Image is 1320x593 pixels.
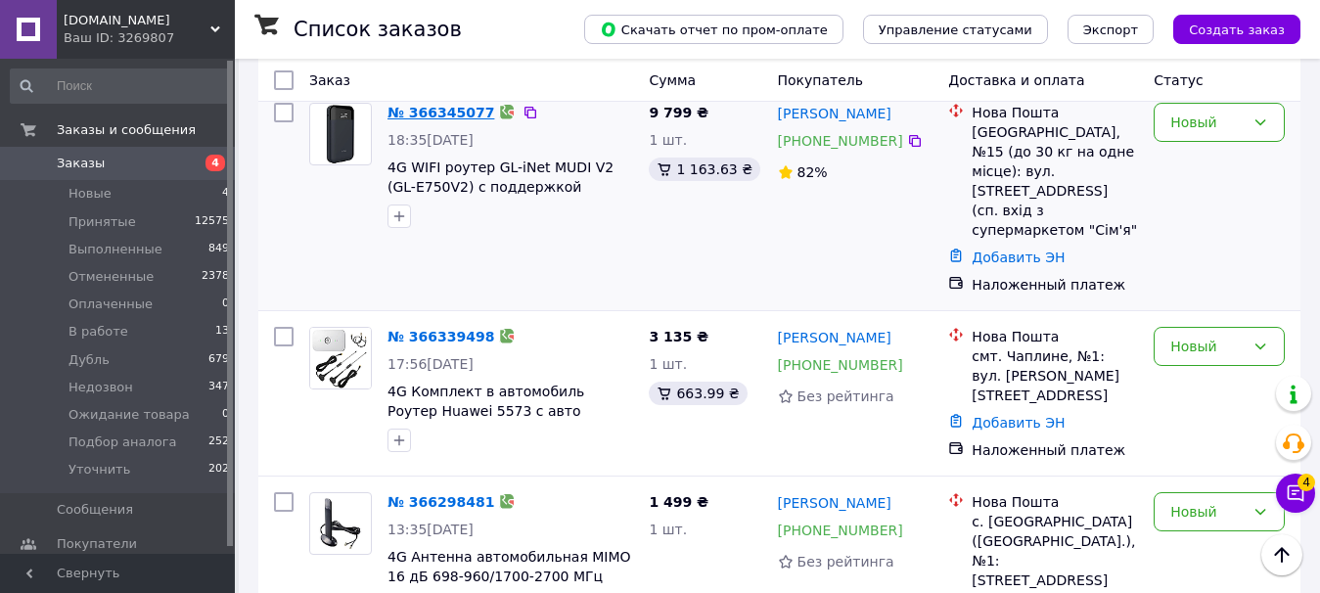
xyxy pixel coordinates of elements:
[778,523,903,538] a: [PHONE_NUMBER]
[649,329,708,344] span: 3 135 ₴
[68,241,162,258] span: Выполненные
[222,296,229,313] span: 0
[797,554,894,570] span: Без рейтинга
[649,522,687,537] span: 1 шт.
[309,72,350,88] span: Заказ
[215,323,229,341] span: 13
[68,296,153,313] span: Оплаченные
[195,213,229,231] span: 12575
[649,382,747,405] div: 663.99 ₴
[208,461,229,479] span: 202
[1170,112,1245,133] div: Новый
[863,15,1048,44] button: Управление статусами
[948,72,1084,88] span: Доставка и оплата
[68,433,177,451] span: Подбор аналога
[10,68,231,104] input: Поиск
[294,18,462,41] h1: Список заказов
[1170,336,1245,357] div: Новый
[972,103,1138,122] div: Нова Пошта
[57,155,105,172] span: Заказы
[68,461,130,479] span: Уточнить
[387,522,474,537] span: 13:35[DATE]
[1068,15,1154,44] button: Экспорт
[1189,23,1285,37] span: Создать заказ
[64,12,210,29] span: za5aya.com
[778,493,891,513] a: [PERSON_NAME]
[57,535,137,553] span: Покупатели
[972,492,1138,512] div: Нова Пошта
[68,323,128,341] span: В работе
[1276,474,1315,513] button: Чат с покупателем4
[972,275,1138,295] div: Наложенный платеж
[972,327,1138,346] div: Нова Пошта
[310,328,371,388] img: Фото товару
[972,415,1065,431] a: Добавить ЭН
[202,268,229,286] span: 2378
[205,155,225,171] span: 4
[68,379,133,396] span: Недозвон
[778,72,864,88] span: Покупатель
[208,351,229,369] span: 679
[57,501,133,519] span: Сообщения
[68,406,190,424] span: Ожидание товара
[387,160,614,214] a: 4G WIFI роутер GL-iNet MUDI V2 (GL-E750V2) с поддержкой OpenVPN
[972,250,1065,265] a: Добавить ЭН
[208,379,229,396] span: 347
[1170,501,1245,523] div: Новый
[649,356,687,372] span: 1 шт.
[222,185,229,203] span: 4
[208,433,229,451] span: 252
[972,346,1138,405] div: смт. Чаплине, №1: вул. [PERSON_NAME][STREET_ADDRESS]
[310,498,371,548] img: Фото товару
[387,384,584,438] a: 4G Комплект в автомобиль Роутер Huawei 5573 с авто антеннами по 7 Дб (2 шт)
[387,105,494,120] a: № 366345077
[649,494,708,510] span: 1 499 ₴
[222,406,229,424] span: 0
[778,328,891,347] a: [PERSON_NAME]
[309,103,372,165] a: Фото товару
[387,356,474,372] span: 17:56[DATE]
[68,268,154,286] span: Отмененные
[584,15,843,44] button: Скачать отчет по пром-оплате
[649,132,687,148] span: 1 шт.
[1173,15,1300,44] button: Создать заказ
[1154,21,1300,36] a: Создать заказ
[1297,474,1315,491] span: 4
[778,357,903,373] a: [PHONE_NUMBER]
[972,122,1138,240] div: [GEOGRAPHIC_DATA], №15 (до 30 кг на одне місце): вул. [STREET_ADDRESS] (сп. вхід з супермаркетом ...
[797,388,894,404] span: Без рейтинга
[972,440,1138,460] div: Наложенный платеж
[797,164,828,180] span: 82%
[57,121,196,139] span: Заказы и сообщения
[879,23,1032,37] span: Управление статусами
[64,29,235,47] div: Ваш ID: 3269807
[387,132,474,148] span: 18:35[DATE]
[309,492,372,555] a: Фото товару
[319,104,361,164] img: Фото товару
[600,21,828,38] span: Скачать отчет по пром-оплате
[387,494,494,510] a: № 366298481
[649,72,696,88] span: Сумма
[1261,534,1302,575] button: Наверх
[208,241,229,258] span: 849
[1083,23,1138,37] span: Экспорт
[778,133,903,149] a: [PHONE_NUMBER]
[68,351,110,369] span: Дубль
[309,327,372,389] a: Фото товару
[387,329,494,344] a: № 366339498
[68,185,112,203] span: Новые
[68,213,136,231] span: Принятые
[1154,72,1204,88] span: Статус
[649,105,708,120] span: 9 799 ₴
[649,158,760,181] div: 1 163.63 ₴
[778,104,891,123] a: [PERSON_NAME]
